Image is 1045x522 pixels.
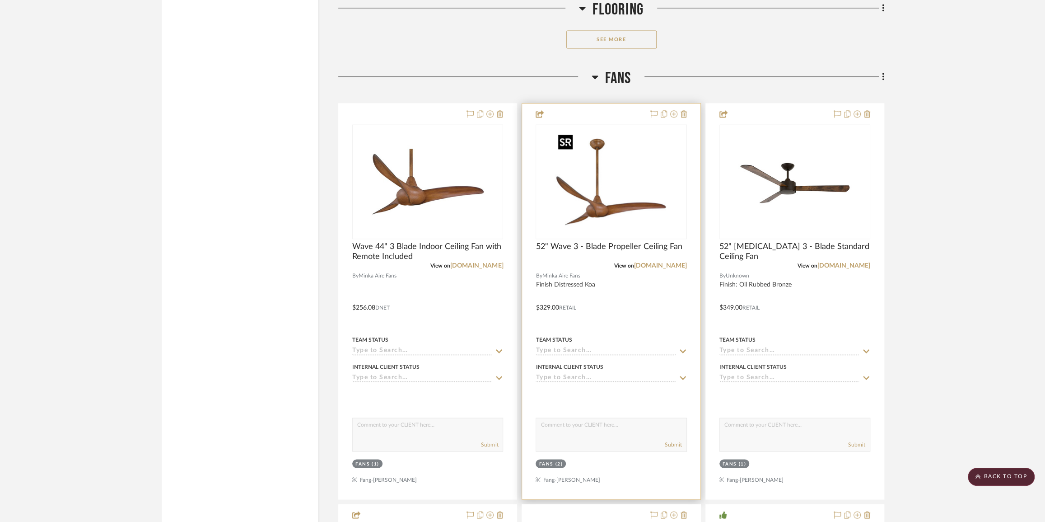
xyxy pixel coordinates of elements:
span: Minka Aire Fans [359,272,397,280]
span: Fans [605,69,631,88]
div: (2) [555,461,563,467]
button: See More [566,30,657,48]
a: [DOMAIN_NAME] [450,263,503,269]
input: Type to Search… [719,374,859,382]
div: Internal Client Status [719,362,787,371]
button: Submit [665,440,682,448]
div: Team Status [719,335,756,343]
div: Team Status [352,335,388,343]
span: 52" [MEDICAL_DATA] 3 - Blade Standard Ceiling Fan [719,242,870,262]
input: Type to Search… [352,347,492,355]
div: Fans [539,461,553,467]
button: Submit [481,440,498,448]
span: Wave 44" 3 Blade Indoor Ceiling Fan with Remote Included [352,242,503,262]
img: Wave 44" 3 Blade Indoor Ceiling Fan with Remote Included [371,125,484,238]
span: By [536,272,542,280]
div: Internal Client Status [352,362,420,371]
span: By [719,272,726,280]
input: Type to Search… [536,374,676,382]
span: Unknown [726,272,749,280]
input: Type to Search… [536,347,676,355]
span: View on [614,263,634,268]
input: Type to Search… [352,374,492,382]
span: By [352,272,359,280]
span: 52" Wave 3 - Blade Propeller Ceiling Fan [536,242,682,252]
input: Type to Search… [719,347,859,355]
button: Submit [848,440,865,448]
span: View on [430,263,450,268]
div: Fans [723,461,737,467]
span: Minka Aire Fans [542,272,580,280]
div: Internal Client Status [536,362,603,371]
scroll-to-top-button: BACK TO TOP [968,468,1035,486]
img: 52" Tora 3 - Blade Standard Ceiling Fan [738,125,851,238]
a: [DOMAIN_NAME] [634,263,687,269]
span: View on [798,263,817,268]
div: Fans [355,461,369,467]
div: (1) [372,461,379,467]
a: [DOMAIN_NAME] [817,263,870,269]
div: Team Status [536,335,572,343]
div: (1) [739,461,746,467]
img: 52" Wave 3 - Blade Propeller Ceiling Fan [555,125,667,238]
div: 0 [536,125,686,239]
